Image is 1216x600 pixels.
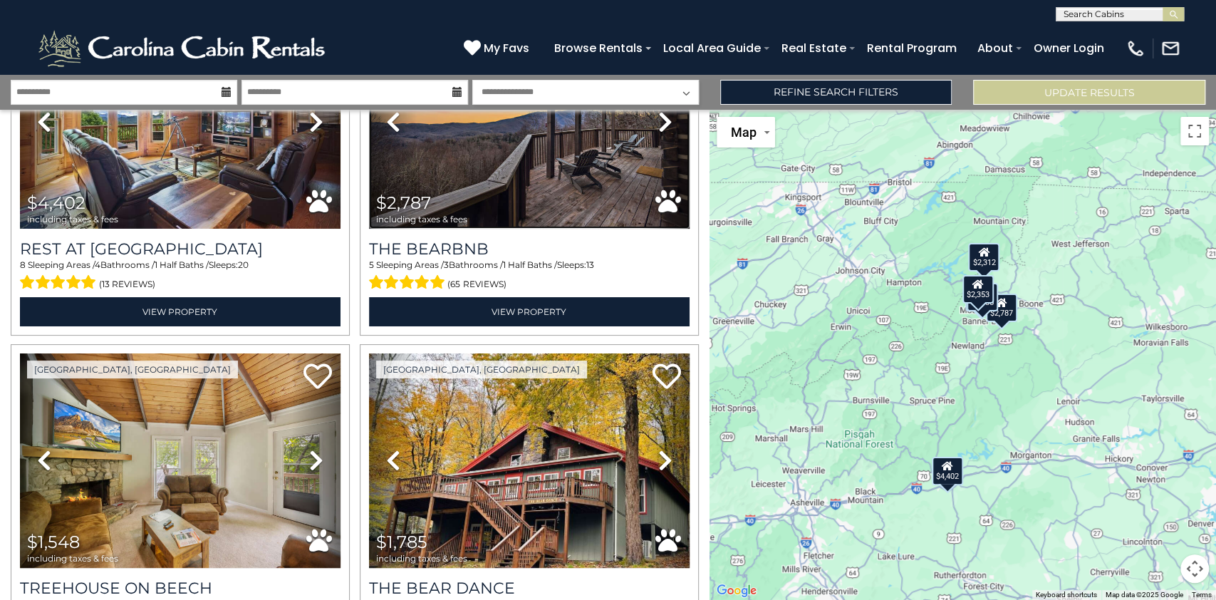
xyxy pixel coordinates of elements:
[27,532,80,552] span: $1,548
[656,36,768,61] a: Local Area Guide
[369,14,690,229] img: thumbnail_163977593.jpeg
[586,259,594,270] span: 13
[36,27,331,70] img: White-1-2.png
[238,259,249,270] span: 20
[369,297,690,326] a: View Property
[20,259,26,270] span: 8
[1126,38,1145,58] img: phone-regular-white.png
[20,239,341,259] a: Rest at [GEOGRAPHIC_DATA]
[303,362,332,393] a: Add to favorites
[713,581,760,600] img: Google
[369,353,690,568] img: thumbnail_165399314.jpeg
[95,259,100,270] span: 4
[962,275,994,304] div: $2,353
[376,554,467,563] span: including taxes & fees
[1036,590,1097,600] button: Keyboard shortcuts
[155,259,209,270] span: 1 Half Baths /
[720,80,952,105] a: Refine Search Filters
[99,275,155,294] span: (13 reviews)
[717,117,775,148] button: Change map style
[447,275,506,294] span: (65 reviews)
[484,39,529,57] span: My Favs
[20,239,341,259] h3: Rest at Mountain Crest
[547,36,650,61] a: Browse Rentals
[369,239,690,259] a: The Bearbnb
[20,353,341,568] img: thumbnail_168730914.jpeg
[1180,117,1209,145] button: Toggle fullscreen view
[27,192,85,213] span: $4,402
[369,579,690,598] a: The Bear Dance
[20,297,341,326] a: View Property
[1027,36,1111,61] a: Owner Login
[376,361,587,378] a: [GEOGRAPHIC_DATA], [GEOGRAPHIC_DATA]
[653,362,681,393] a: Add to favorites
[444,259,449,270] span: 3
[20,259,341,293] div: Sleeping Areas / Bathrooms / Sleeps:
[986,294,1017,322] div: $2,787
[860,36,964,61] a: Rental Program
[20,579,341,598] a: Treehouse On Beech
[27,214,118,224] span: including taxes & fees
[503,259,557,270] span: 1 Half Baths /
[464,39,533,58] a: My Favs
[1160,38,1180,58] img: mail-regular-white.png
[20,14,341,229] img: thumbnail_164747674.jpeg
[969,243,1000,271] div: $2,312
[27,361,238,378] a: [GEOGRAPHIC_DATA], [GEOGRAPHIC_DATA]
[376,192,431,213] span: $2,787
[731,125,757,140] span: Map
[973,80,1205,105] button: Update Results
[970,36,1020,61] a: About
[369,259,374,270] span: 5
[713,581,760,600] a: Open this area in Google Maps (opens a new window)
[376,214,467,224] span: including taxes & fees
[1180,554,1209,583] button: Map camera controls
[376,532,427,552] span: $1,785
[1106,591,1183,599] span: Map data ©2025 Google
[932,457,963,485] div: $4,402
[774,36,853,61] a: Real Estate
[369,259,690,293] div: Sleeping Areas / Bathrooms / Sleeps:
[1192,591,1212,599] a: Terms
[27,554,118,563] span: including taxes & fees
